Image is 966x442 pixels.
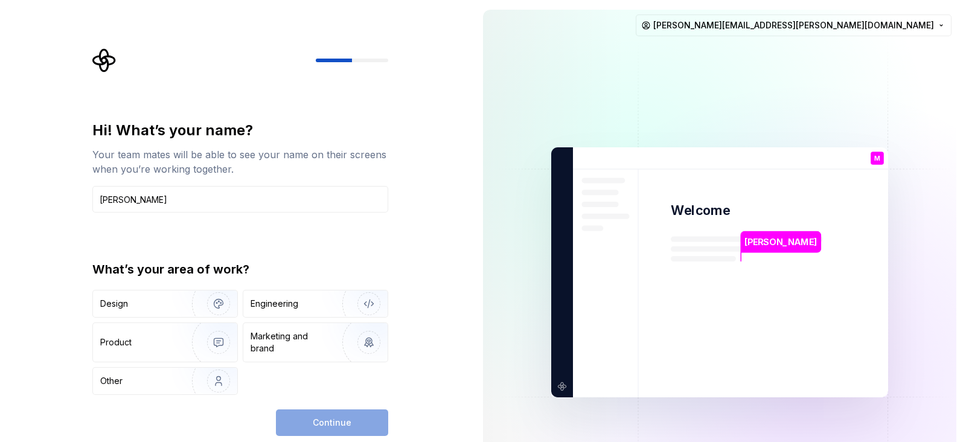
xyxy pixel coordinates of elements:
[92,147,388,176] div: Your team mates will be able to see your name on their screens when you’re working together.
[251,298,298,310] div: Engineering
[92,121,388,140] div: Hi! What’s your name?
[100,375,123,387] div: Other
[671,202,730,219] p: Welcome
[100,298,128,310] div: Design
[92,48,117,72] svg: Supernova Logo
[636,14,952,36] button: [PERSON_NAME][EMAIL_ADDRESS][PERSON_NAME][DOMAIN_NAME]
[874,155,880,162] p: M
[100,336,132,348] div: Product
[744,235,817,249] p: [PERSON_NAME]
[251,330,332,354] div: Marketing and brand
[92,186,388,213] input: Han Solo
[653,19,934,31] span: [PERSON_NAME][EMAIL_ADDRESS][PERSON_NAME][DOMAIN_NAME]
[92,261,388,278] div: What’s your area of work?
